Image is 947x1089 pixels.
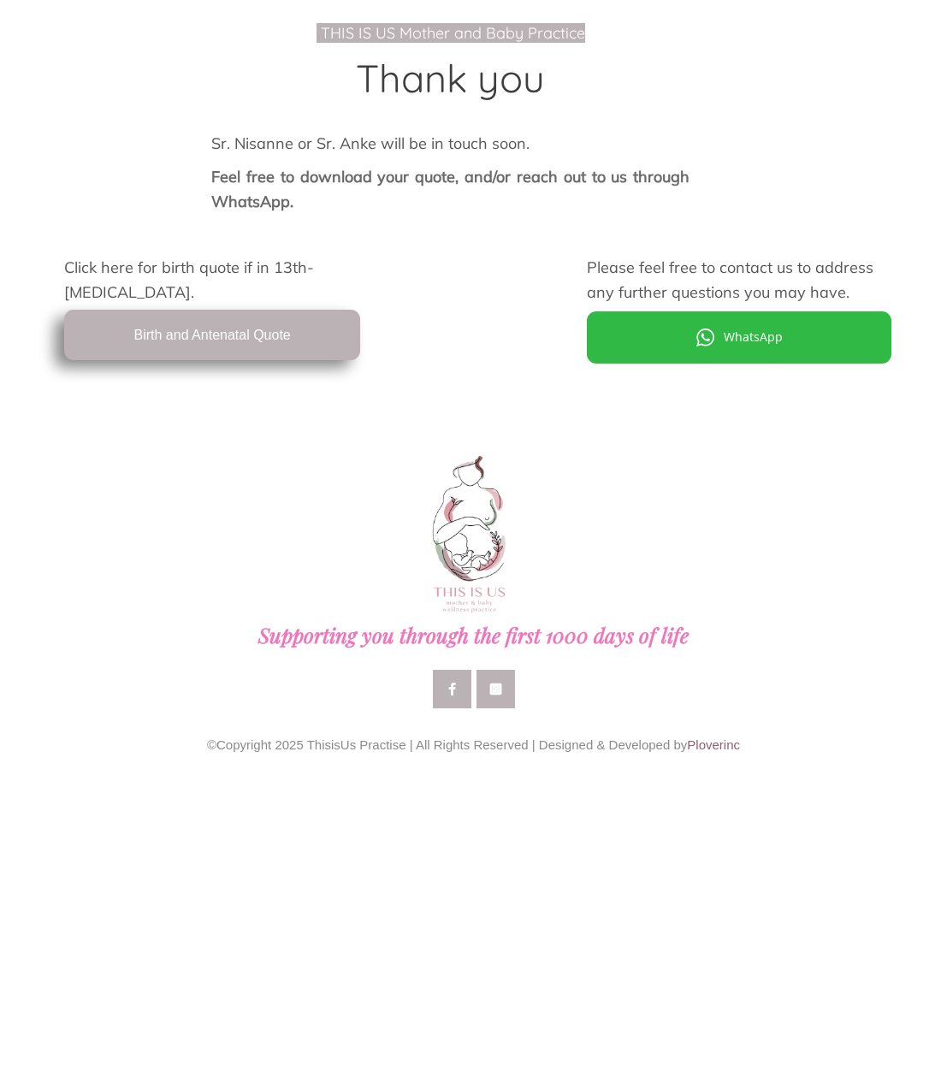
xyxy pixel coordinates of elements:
a: Ploverinc [687,737,740,752]
p: Sr. Nisanne or Sr. Anke will be in touch soon. [211,132,690,157]
span: Supporting you through the first 1000 days of life [258,621,689,648]
a: Birth and Antenatal Quote [64,310,360,360]
a: WhatsApp [587,311,891,364]
p: Please feel free to contact us to address any further questions you may have. [587,256,891,305]
span: WhatsApp [724,330,783,345]
span: ©Copyright 2025 ThisisUs Practise | All Rights Reserved | Designed & Developed by [207,737,740,752]
span: THIS IS US Mother and Baby Practice [321,23,585,43]
p: Click here for birth quote if in 13th-[MEDICAL_DATA]. [64,256,360,305]
span: Feel free to download your quote, and/or reach out to us through WhatsApp. [211,167,690,211]
h2: Thank you [211,59,690,98]
span: Birth and Antenatal Quote [133,328,290,342]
